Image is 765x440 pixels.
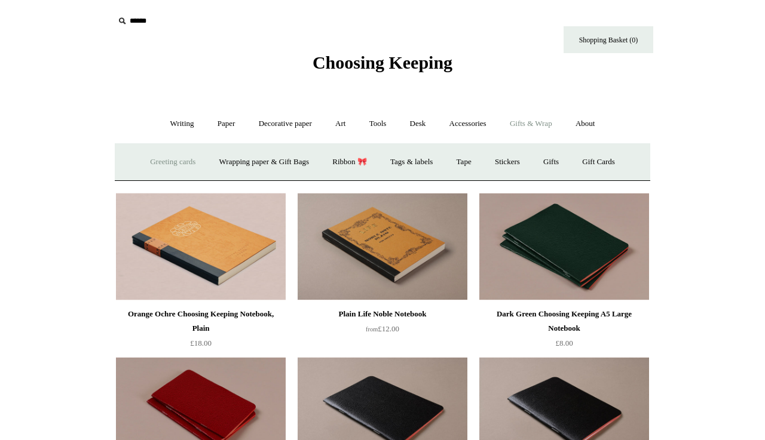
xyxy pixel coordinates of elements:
a: Greeting cards [139,146,206,178]
a: Orange Ochre Choosing Keeping Notebook, Plain £18.00 [116,307,286,356]
a: Art [325,108,356,140]
img: Plain Life Noble Notebook [298,193,467,300]
a: Accessories [439,108,497,140]
a: Tags & labels [380,146,443,178]
span: £12.00 [366,324,399,333]
a: Writing [160,108,205,140]
a: Gift Cards [571,146,626,178]
a: Tape [446,146,482,178]
img: Dark Green Choosing Keeping A5 Large Notebook [479,193,649,300]
span: Choosing Keeping [313,53,452,72]
a: Wrapping paper & Gift Bags [209,146,320,178]
a: Orange Ochre Choosing Keeping Notebook, Plain Orange Ochre Choosing Keeping Notebook, Plain [116,193,286,300]
a: Dark Green Choosing Keeping A5 Large Notebook £8.00 [479,307,649,356]
a: Gifts [533,146,570,178]
a: Plain Life Noble Notebook Plain Life Noble Notebook [298,193,467,300]
a: Decorative paper [248,108,323,140]
div: Plain Life Noble Notebook [301,307,464,321]
a: About [565,108,606,140]
a: Choosing Keeping [313,62,452,70]
div: Orange Ochre Choosing Keeping Notebook, Plain [119,307,283,336]
img: Orange Ochre Choosing Keeping Notebook, Plain [116,193,286,300]
a: Tools [359,108,397,140]
a: Shopping Basket (0) [564,26,653,53]
span: from [366,326,378,333]
a: Desk [399,108,437,140]
a: Dark Green Choosing Keeping A5 Large Notebook Dark Green Choosing Keeping A5 Large Notebook [479,193,649,300]
a: Gifts & Wrap [499,108,563,140]
span: £18.00 [190,339,212,347]
a: Stickers [484,146,531,178]
a: Plain Life Noble Notebook from£12.00 [298,307,467,356]
div: Dark Green Choosing Keeping A5 Large Notebook [482,307,646,336]
span: £8.00 [555,339,573,347]
a: Ribbon 🎀 [322,146,378,178]
a: Paper [207,108,246,140]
